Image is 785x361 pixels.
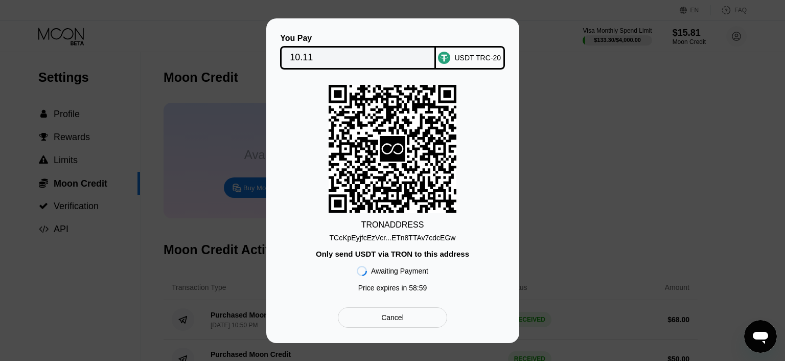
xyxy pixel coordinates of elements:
iframe: Button to launch messaging window [744,320,777,353]
div: TRON ADDRESS [361,220,424,230]
div: TCcKpEyjfcEzVcr...ETn8TTAv7cdcEGw [330,230,456,242]
div: You PayUSDT TRC-20 [282,34,504,70]
div: Only send USDT via TRON to this address [316,250,469,258]
span: 58 : 59 [409,284,427,292]
div: You Pay [280,34,436,43]
div: Awaiting Payment [371,267,428,275]
div: Price expires in [358,284,427,292]
div: Cancel [381,313,404,322]
div: TCcKpEyjfcEzVcr...ETn8TTAv7cdcEGw [330,234,456,242]
div: USDT TRC-20 [454,54,501,62]
div: Cancel [338,307,447,328]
